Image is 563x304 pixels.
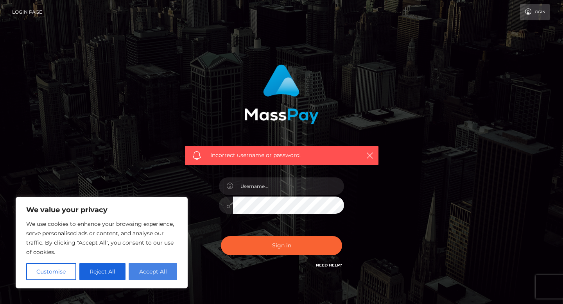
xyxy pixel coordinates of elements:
span: Incorrect username or password. [210,151,353,159]
a: Login Page [12,4,42,20]
button: Reject All [79,263,126,280]
p: We value your privacy [26,205,177,215]
button: Sign in [221,236,342,255]
button: Accept All [129,263,177,280]
button: Customise [26,263,76,280]
div: We value your privacy [16,197,188,288]
a: Need Help? [316,263,342,268]
input: Username... [233,177,344,195]
img: MassPay Login [244,64,319,124]
p: We use cookies to enhance your browsing experience, serve personalised ads or content, and analys... [26,219,177,257]
a: Login [520,4,550,20]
